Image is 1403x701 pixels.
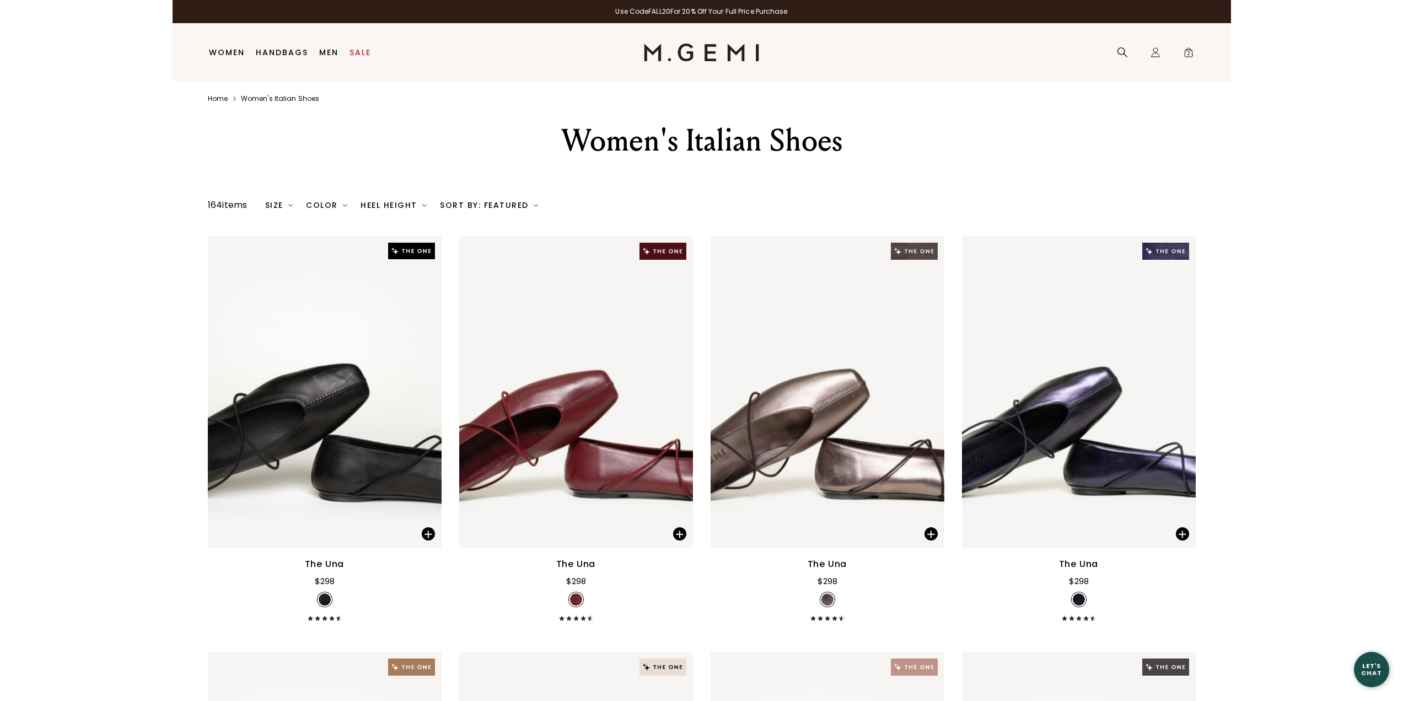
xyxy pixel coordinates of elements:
a: Men [319,48,338,57]
img: The Una [711,236,944,548]
strong: FALL20 [648,7,670,16]
a: Sale [350,48,371,57]
a: The Una$298 [459,236,693,621]
img: The Una [962,236,1196,548]
div: $298 [315,575,335,588]
a: Handbags [256,48,308,57]
img: The One tag [891,659,938,675]
img: The One tag [388,659,435,675]
img: v_7385131548731_SWATCH_50x.jpg [1073,593,1085,606]
img: The One tag [1142,659,1189,675]
a: Women [209,48,245,57]
div: The Una [305,558,345,571]
div: Color [306,201,347,210]
div: $298 [1069,575,1089,588]
div: The Una [808,558,847,571]
img: chevron-down.svg [288,203,293,207]
div: $298 [566,575,586,588]
img: The Una [459,236,693,548]
div: Women's Italian Shoes [510,121,893,160]
a: Home [208,94,228,103]
div: 164 items [208,199,248,212]
img: chevron-down.svg [422,203,427,207]
a: The Una$298 [711,236,944,621]
div: The Una [556,558,596,571]
div: Size [265,201,293,210]
img: v_7385131515963_SWATCH_50x.jpg [821,593,834,606]
a: The Una$298 [208,236,442,621]
div: Let's Chat [1354,662,1389,676]
img: The Una [208,236,442,548]
img: v_7385131614267_SWATCH_50x.jpg [570,593,582,606]
img: M.Gemi [644,44,759,61]
a: Women's italian shoes [241,94,319,103]
div: Sort By: Featured [440,201,538,210]
div: Heel Height [361,201,427,210]
div: The Una [1059,558,1099,571]
img: The One tag [639,659,686,675]
img: v_7263728894011_SWATCH_50x.jpg [319,593,331,606]
a: The Una$298 [962,236,1196,621]
span: 2 [1183,49,1194,60]
div: $298 [818,575,837,588]
img: The One tag [388,243,435,259]
img: chevron-down.svg [534,203,538,207]
img: chevron-down.svg [343,203,347,207]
